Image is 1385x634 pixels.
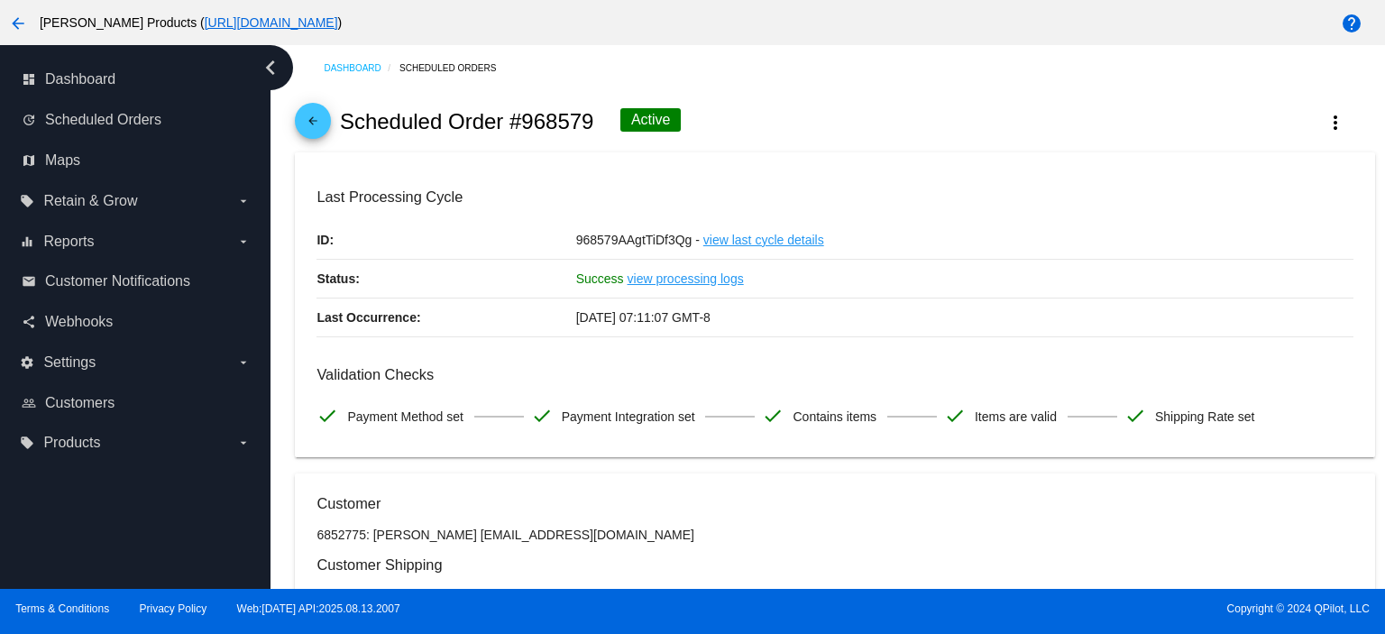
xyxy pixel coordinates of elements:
mat-icon: check [762,405,784,427]
a: view processing logs [628,260,744,298]
i: dashboard [22,72,36,87]
span: Products [43,435,100,451]
mat-icon: check [944,405,966,427]
h3: Last Processing Cycle [316,188,1353,206]
mat-icon: arrow_back [7,13,29,34]
i: local_offer [20,194,34,208]
mat-icon: help [1341,13,1362,34]
i: arrow_drop_down [236,194,251,208]
mat-icon: check [1124,405,1146,427]
a: map Maps [22,146,251,175]
i: people_outline [22,396,36,410]
i: email [22,274,36,289]
span: [PERSON_NAME] Products ( ) [40,15,342,30]
a: people_outline Customers [22,389,251,418]
span: Dashboard [45,71,115,87]
span: 968579AAgtTiDf3Qg - [576,233,700,247]
a: Dashboard [324,54,399,82]
i: arrow_drop_down [236,355,251,370]
a: share Webhooks [22,308,251,336]
i: map [22,153,36,168]
mat-icon: check [316,405,338,427]
span: Reports [43,234,94,250]
span: Success [576,271,624,286]
span: Retain & Grow [43,193,137,209]
h3: Customer [316,495,1353,512]
mat-icon: check [531,405,553,427]
div: Active [620,108,682,132]
a: update Scheduled Orders [22,106,251,134]
a: email Customer Notifications [22,267,251,296]
span: Maps [45,152,80,169]
a: view last cycle details [703,221,824,259]
span: Copyright © 2024 QPilot, LLC [708,602,1370,615]
a: Privacy Policy [140,602,207,615]
h2: Scheduled Order #968579 [340,109,594,134]
i: arrow_drop_down [236,234,251,249]
p: Status: [316,260,575,298]
span: Shipping Rate set [1155,398,1255,436]
span: Settings [43,354,96,371]
span: Scheduled Orders [45,112,161,128]
span: [DATE] 07:11:07 GMT-8 [576,310,711,325]
h3: Customer Shipping [316,556,1353,574]
span: Customer Notifications [45,273,190,289]
i: equalizer [20,234,34,249]
span: Items are valid [975,398,1057,436]
p: Last Occurrence: [316,299,575,336]
i: update [22,113,36,127]
mat-icon: arrow_back [302,115,324,136]
i: chevron_left [256,53,285,82]
span: Customers [45,395,115,411]
i: local_offer [20,436,34,450]
p: ID: [316,221,575,259]
span: Payment Integration set [562,398,695,436]
span: Payment Method set [347,398,463,436]
i: share [22,315,36,329]
a: Scheduled Orders [399,54,512,82]
p: 6852775: [PERSON_NAME] [EMAIL_ADDRESS][DOMAIN_NAME] [316,528,1353,542]
i: arrow_drop_down [236,436,251,450]
span: Webhooks [45,314,113,330]
a: dashboard Dashboard [22,65,251,94]
a: Web:[DATE] API:2025.08.13.2007 [237,602,400,615]
span: Contains items [793,398,876,436]
h3: Validation Checks [316,366,1353,383]
mat-icon: more_vert [1325,112,1346,133]
a: [URL][DOMAIN_NAME] [205,15,338,30]
i: settings [20,355,34,370]
a: Terms & Conditions [15,602,109,615]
